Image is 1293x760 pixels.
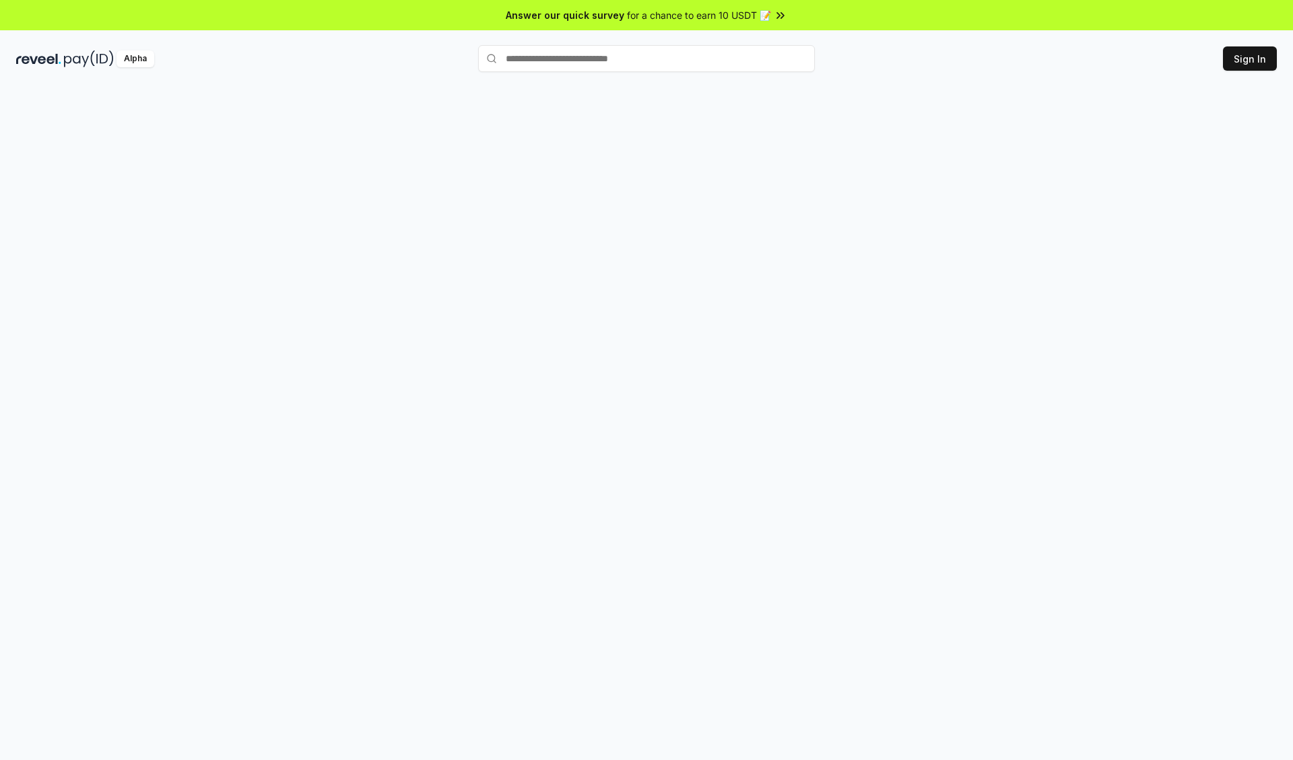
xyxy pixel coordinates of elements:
div: Alpha [117,50,154,67]
span: Answer our quick survey [506,8,624,22]
img: reveel_dark [16,50,61,67]
span: for a chance to earn 10 USDT 📝 [627,8,771,22]
img: pay_id [64,50,114,67]
button: Sign In [1223,46,1277,71]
